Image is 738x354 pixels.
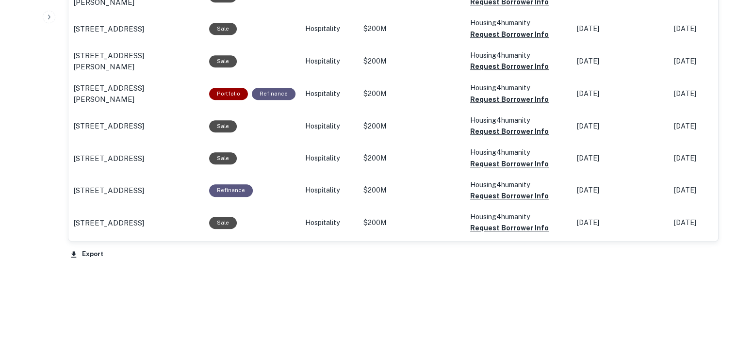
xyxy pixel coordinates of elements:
a: [STREET_ADDRESS] [73,23,199,35]
button: Request Borrower Info [470,61,549,72]
p: $200M [363,24,460,34]
p: [STREET_ADDRESS] [73,23,144,35]
a: [STREET_ADDRESS][PERSON_NAME] [73,50,199,73]
button: Request Borrower Info [470,190,549,202]
div: This is a portfolio loan with 6 properties [209,88,248,100]
button: Request Borrower Info [470,126,549,137]
div: Sale [209,152,237,164]
a: [STREET_ADDRESS] [73,120,199,132]
p: Housing4humanity [470,50,567,61]
a: [STREET_ADDRESS][PERSON_NAME] [73,82,199,105]
button: Request Borrower Info [470,158,549,170]
p: [DATE] [577,121,664,131]
p: Housing4humanity [470,147,567,158]
a: [STREET_ADDRESS] [73,217,199,229]
button: Request Borrower Info [470,29,549,40]
p: Hospitality [305,218,354,228]
div: Sale [209,120,237,132]
p: $200M [363,218,460,228]
div: This loan purpose was for refinancing [209,184,253,196]
button: Request Borrower Info [470,94,549,105]
div: Sale [209,23,237,35]
p: $200M [363,56,460,66]
p: Hospitality [305,121,354,131]
p: $200M [363,153,460,163]
p: $200M [363,89,460,99]
p: Housing4humanity [470,179,567,190]
button: Export [68,247,106,262]
div: This loan purpose was for refinancing [252,88,295,100]
p: Housing4humanity [470,17,567,28]
p: [DATE] [577,89,664,99]
p: Housing4humanity [470,115,567,126]
p: Hospitality [305,24,354,34]
div: Sale [209,55,237,67]
p: [DATE] [577,153,664,163]
a: [STREET_ADDRESS] [73,185,199,196]
p: [DATE] [577,24,664,34]
button: Request Borrower Info [470,222,549,234]
div: Sale [209,217,237,229]
p: [DATE] [577,218,664,228]
p: Housing4humanity [470,82,567,93]
p: $200M [363,121,460,131]
p: Hospitality [305,153,354,163]
p: [STREET_ADDRESS] [73,185,144,196]
a: [STREET_ADDRESS] [73,153,199,164]
p: [DATE] [577,56,664,66]
p: [DATE] [577,185,664,195]
p: $200M [363,185,460,195]
p: [STREET_ADDRESS] [73,120,144,132]
p: [STREET_ADDRESS] [73,153,144,164]
p: Hospitality [305,185,354,195]
iframe: Chat Widget [689,276,738,323]
p: Hospitality [305,56,354,66]
p: Hospitality [305,89,354,99]
p: Housing4humanity [470,211,567,222]
p: [STREET_ADDRESS] [73,217,144,229]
